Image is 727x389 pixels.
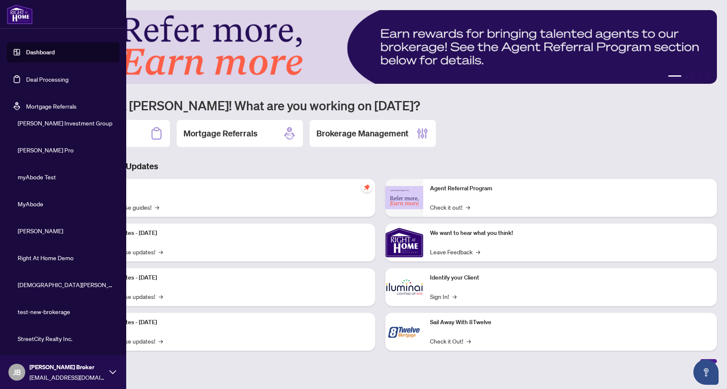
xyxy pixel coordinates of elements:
[385,186,423,209] img: Agent Referral Program
[159,247,163,256] span: →
[159,292,163,301] span: →
[155,202,159,212] span: →
[385,268,423,306] img: Identify your Client
[44,160,717,172] h3: Brokerage & Industry Updates
[430,318,710,327] p: Sail Away With 8Twelve
[18,307,114,316] span: test-new-brokerage
[692,75,695,79] button: 3
[430,273,710,282] p: Identify your Client
[385,224,423,261] img: We want to hear what you think!
[693,360,719,385] button: Open asap
[44,97,717,113] h1: Welcome back [PERSON_NAME]! What are you working on [DATE]?
[430,184,710,193] p: Agent Referral Program
[18,118,114,128] span: [PERSON_NAME] Investment Group
[452,292,456,301] span: →
[88,318,369,327] p: Platform Updates - [DATE]
[430,336,471,346] a: Check it Out!→
[88,229,369,238] p: Platform Updates - [DATE]
[18,280,114,289] span: [DEMOGRAPHIC_DATA][PERSON_NAME] Realty
[685,75,688,79] button: 2
[26,102,77,110] a: Mortgage Referrals
[18,199,114,208] span: MyAbode
[44,10,717,84] img: Slide 0
[316,128,409,139] h2: Brokerage Management
[29,362,105,372] span: [PERSON_NAME] Broker
[18,226,114,235] span: [PERSON_NAME]
[430,292,456,301] a: Sign In!→
[430,202,470,212] a: Check it out!→
[18,145,114,155] span: [PERSON_NAME] Pro
[476,247,480,256] span: →
[26,75,69,83] a: Deal Processing
[430,247,480,256] a: Leave Feedback→
[18,253,114,262] span: Right At Home Demo
[362,182,372,192] span: pushpin
[18,334,114,343] span: StreetCity Realty Inc.
[7,4,33,24] img: logo
[13,366,21,378] span: JB
[18,172,114,181] span: myAbode Test
[705,75,708,79] button: 5
[430,229,710,238] p: We want to hear what you think!
[159,336,163,346] span: →
[467,336,471,346] span: →
[26,48,55,56] a: Dashboard
[466,202,470,212] span: →
[385,313,423,351] img: Sail Away With 8Twelve
[88,273,369,282] p: Platform Updates - [DATE]
[698,75,702,79] button: 4
[183,128,257,139] h2: Mortgage Referrals
[29,373,105,382] span: [EMAIL_ADDRESS][DOMAIN_NAME]
[88,184,369,193] p: Self-Help
[668,75,682,79] button: 1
